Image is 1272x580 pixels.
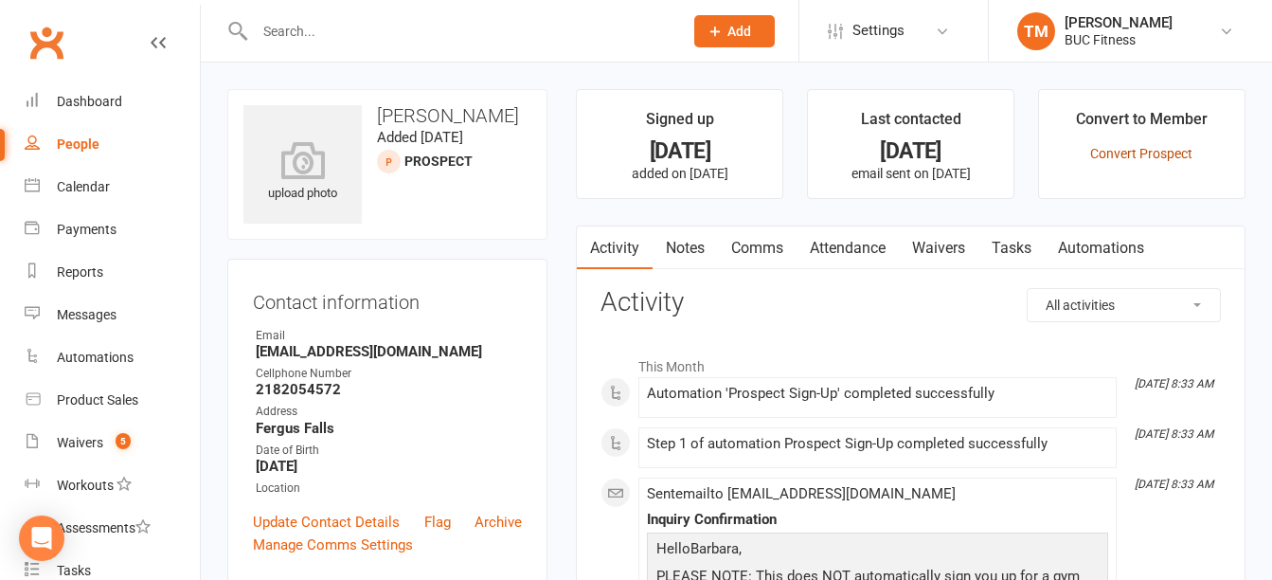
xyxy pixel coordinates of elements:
[600,347,1221,377] li: This Month
[647,436,1108,452] div: Step 1 of automation Prospect Sign-Up completed successfully
[653,227,718,270] a: Notes
[116,433,131,449] span: 5
[57,94,122,109] div: Dashboard
[978,227,1045,270] a: Tasks
[577,227,653,270] a: Activity
[253,534,413,556] a: Manage Comms Settings
[852,9,905,52] span: Settings
[25,294,200,336] a: Messages
[253,511,400,534] a: Update Contact Details
[899,227,978,270] a: Waivers
[57,264,103,280] div: Reports
[377,129,463,146] time: Added [DATE]
[25,208,200,251] a: Payments
[256,420,522,437] strong: Fergus Falls
[1090,146,1192,161] a: Convert Prospect
[256,381,522,398] strong: 2182054572
[718,227,797,270] a: Comms
[1065,31,1173,48] div: BUC Fitness
[25,81,200,123] a: Dashboard
[57,520,151,535] div: Assessments
[19,516,64,561] div: Open Intercom Messenger
[256,458,522,475] strong: [DATE]
[256,343,522,360] strong: [EMAIL_ADDRESS][DOMAIN_NAME]
[1135,427,1213,441] i: [DATE] 8:33 AM
[727,24,751,39] span: Add
[825,141,996,161] div: [DATE]
[57,350,134,365] div: Automations
[594,141,765,161] div: [DATE]
[25,166,200,208] a: Calendar
[256,442,522,460] div: Date of Birth
[57,563,91,578] div: Tasks
[253,284,522,313] h3: Contact information
[600,288,1221,317] h3: Activity
[404,154,473,169] snap: prospect
[25,336,200,379] a: Automations
[1017,12,1055,50] div: TM
[256,480,522,498] div: Location
[646,107,714,141] div: Signed up
[57,136,99,152] div: People
[243,141,362,204] div: upload photo
[594,166,765,181] p: added on [DATE]
[256,327,522,345] div: Email
[25,507,200,550] a: Assessments
[1065,14,1173,31] div: [PERSON_NAME]
[25,422,200,464] a: Waivers 5
[1076,107,1208,141] div: Convert to Member
[797,227,899,270] a: Attendance
[57,392,138,408] div: Product Sales
[652,537,1103,565] p: HelloBarbara,
[249,18,670,45] input: Search...
[25,379,200,422] a: Product Sales
[424,511,451,534] a: Flag
[25,464,200,507] a: Workouts
[23,19,70,66] a: Clubworx
[57,222,116,237] div: Payments
[647,512,1108,528] div: Inquiry Confirmation
[25,123,200,166] a: People
[243,105,531,126] h3: [PERSON_NAME]
[475,511,522,534] a: Archive
[57,478,114,493] div: Workouts
[825,166,996,181] p: email sent on [DATE]
[57,435,103,450] div: Waivers
[647,386,1108,402] div: Automation 'Prospect Sign-Up' completed successfully
[25,251,200,294] a: Reports
[1045,227,1157,270] a: Automations
[256,403,522,421] div: Address
[256,365,522,383] div: Cellphone Number
[861,107,961,141] div: Last contacted
[694,15,775,47] button: Add
[57,179,110,194] div: Calendar
[647,485,956,502] span: Sent email to [EMAIL_ADDRESS][DOMAIN_NAME]
[1135,478,1213,491] i: [DATE] 8:33 AM
[1135,377,1213,390] i: [DATE] 8:33 AM
[57,307,116,322] div: Messages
